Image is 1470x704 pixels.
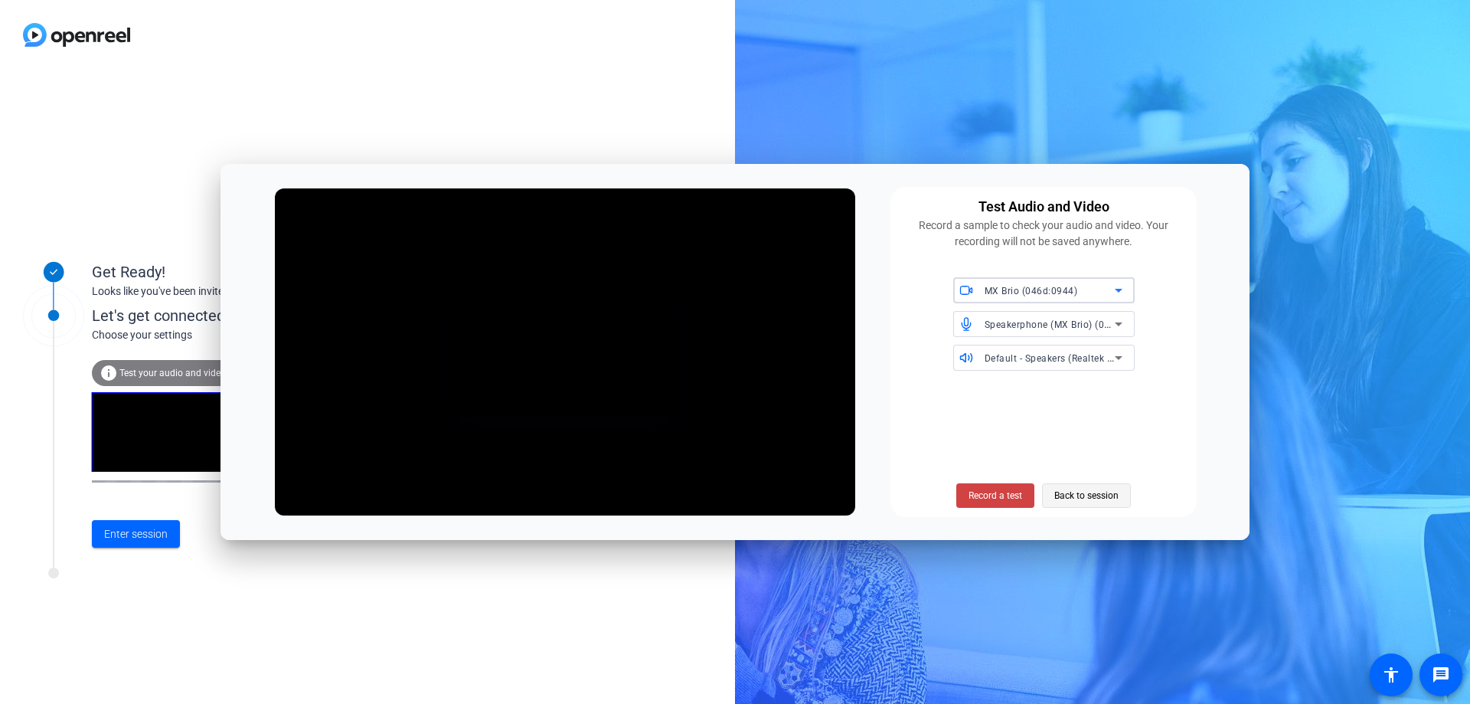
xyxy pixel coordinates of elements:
[1382,666,1400,684] mat-icon: accessibility
[92,283,398,300] div: Looks like you've been invited to join
[956,483,1034,508] button: Record a test
[985,352,1207,364] span: Default - Speakers (Realtek High Definition Audio)
[100,364,118,382] mat-icon: info
[969,489,1022,503] span: Record a test
[92,260,398,283] div: Get Ready!
[92,304,430,327] div: Let's get connected.
[119,368,226,378] span: Test your audio and video
[978,196,1109,218] div: Test Audio and Video
[985,318,1151,330] span: Speakerphone (MX Brio) (046d:0944)
[1042,483,1131,508] button: Back to session
[1054,481,1119,510] span: Back to session
[985,286,1078,296] span: MX Brio (046d:0944)
[900,218,1187,250] div: Record a sample to check your audio and video. Your recording will not be saved anywhere.
[104,526,168,542] span: Enter session
[92,327,430,343] div: Choose your settings
[1432,666,1450,684] mat-icon: message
